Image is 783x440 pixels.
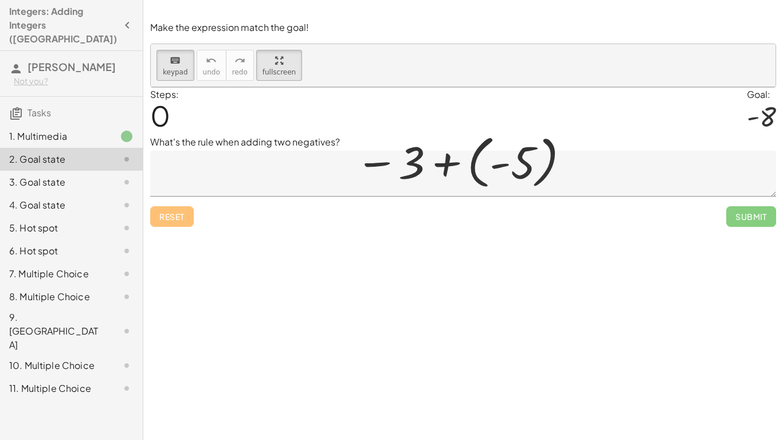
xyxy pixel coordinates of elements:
[9,152,101,166] div: 2. Goal state
[263,68,296,76] span: fullscreen
[197,50,226,81] button: undoundo
[150,98,170,133] span: 0
[9,244,101,258] div: 6. Hot spot
[150,135,776,149] p: What's the rule when adding two negatives?
[120,244,134,258] i: Task not started.
[256,50,302,81] button: fullscreen
[163,68,188,76] span: keypad
[747,88,776,101] div: Goal:
[156,50,194,81] button: keyboardkeypad
[150,21,776,34] p: Make the expression match the goal!
[28,107,51,119] span: Tasks
[9,221,101,235] div: 5. Hot spot
[120,290,134,304] i: Task not started.
[170,54,181,68] i: keyboard
[232,68,248,76] span: redo
[9,290,101,304] div: 8. Multiple Choice
[203,68,220,76] span: undo
[28,60,116,73] span: [PERSON_NAME]
[120,152,134,166] i: Task not started.
[120,267,134,281] i: Task not started.
[9,382,101,395] div: 11. Multiple Choice
[9,175,101,189] div: 3. Goal state
[226,50,254,81] button: redoredo
[9,198,101,212] div: 4. Goal state
[120,324,134,338] i: Task not started.
[120,221,134,235] i: Task not started.
[120,129,134,143] i: Task finished.
[9,5,117,46] h4: Integers: Adding Integers ([GEOGRAPHIC_DATA])
[206,54,217,68] i: undo
[14,76,134,87] div: Not you?
[150,88,179,100] label: Steps:
[234,54,245,68] i: redo
[9,129,101,143] div: 1. Multimedia
[120,198,134,212] i: Task not started.
[9,311,101,352] div: 9. [GEOGRAPHIC_DATA]
[120,175,134,189] i: Task not started.
[120,382,134,395] i: Task not started.
[9,359,101,372] div: 10. Multiple Choice
[9,267,101,281] div: 7. Multiple Choice
[120,359,134,372] i: Task not started.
